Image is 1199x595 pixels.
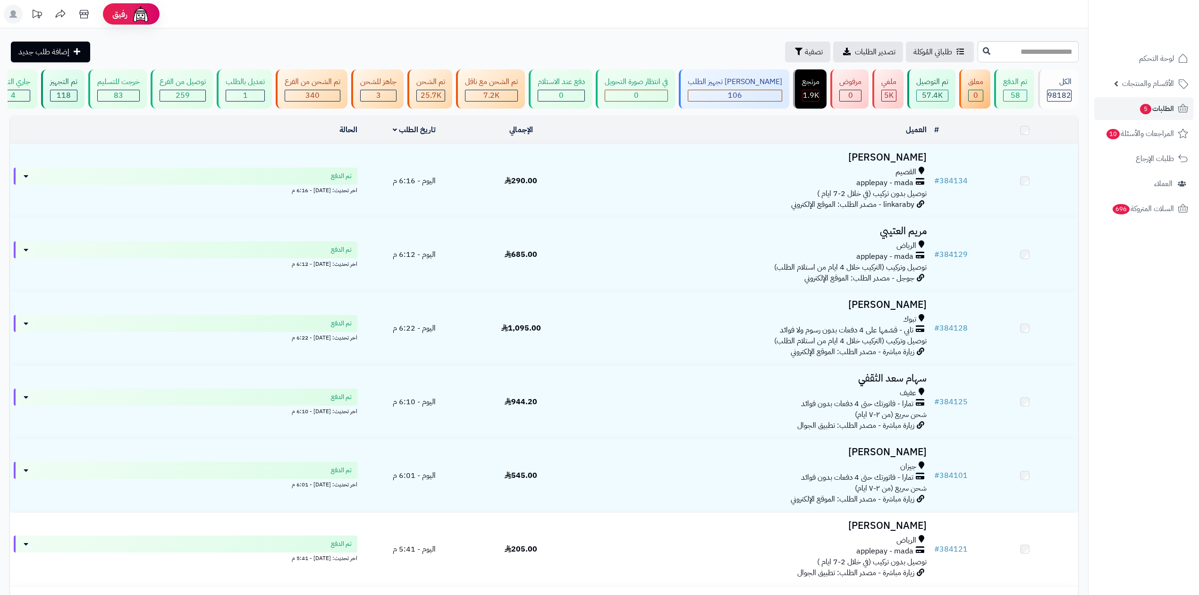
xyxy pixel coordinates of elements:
div: 58 [1004,90,1027,101]
div: مرتجع [802,76,819,87]
a: تحديثات المنصة [25,5,49,26]
a: معلق 0 [957,69,992,109]
div: 1874 [802,90,819,101]
a: تم الدفع 58 [992,69,1036,109]
span: # [934,175,939,187]
span: 1,095.00 [501,323,541,334]
span: 10 [1106,128,1120,139]
h3: [PERSON_NAME] [578,447,927,458]
span: 106 [728,90,742,101]
a: خرجت للتسليم 83 [86,69,149,109]
span: اليوم - 6:01 م [393,470,436,481]
a: [PERSON_NAME] تجهيز الطلب 106 [677,69,791,109]
div: 3 [361,90,396,101]
span: اليوم - 5:41 م [393,544,436,555]
span: 0 [634,90,639,101]
div: 0 [969,90,983,101]
div: مرفوض [839,76,861,87]
span: 0 [848,90,853,101]
span: 944.20 [505,396,537,408]
a: السلات المتروكة696 [1094,197,1193,220]
div: 340 [285,90,340,101]
a: تم التجهيز 118 [39,69,86,109]
span: العملاء [1154,177,1173,190]
img: ai-face.png [131,5,150,24]
div: تم الشحن [416,76,445,87]
span: 696 [1112,204,1130,214]
span: 83 [114,90,123,101]
span: 0 [559,90,564,101]
a: إضافة طلب جديد [11,42,90,62]
a: الحالة [339,124,357,136]
span: # [934,544,939,555]
a: تعديل بالطلب 1 [215,69,274,109]
span: اليوم - 6:10 م [393,396,436,408]
button: تصفية [785,42,830,62]
h3: سهام سعد الثقفي [578,373,927,384]
div: 0 [538,90,584,101]
a: #384128 [934,323,968,334]
a: طلباتي المُوكلة [906,42,974,62]
span: تصدير الطلبات [855,46,895,58]
a: في انتظار صورة التحويل 0 [594,69,677,109]
div: 25668 [417,90,445,101]
div: 0 [840,90,861,101]
a: #384121 [934,544,968,555]
span: توصيل وتركيب (التركيب خلال 4 ايام من استلام الطلب) [774,335,927,347]
h3: مريم العتيبي [578,226,927,237]
span: لوحة التحكم [1139,52,1174,65]
a: تصدير الطلبات [833,42,903,62]
div: 118 [51,90,77,101]
span: جوجل - مصدر الطلب: الموقع الإلكتروني [804,272,914,284]
span: المراجعات والأسئلة [1106,127,1174,140]
a: توصيل من الفرع 259 [149,69,215,109]
span: # [934,249,939,260]
a: تاريخ الطلب [393,124,436,136]
span: اليوم - 6:16 م [393,175,436,187]
a: مرفوض 0 [828,69,870,109]
div: الكل [1047,76,1072,87]
a: العميل [906,124,927,136]
span: زيارة مباشرة - مصدر الطلب: الموقع الإلكتروني [791,493,914,505]
span: applepay - mada [856,251,913,262]
span: تم الدفع [331,466,352,475]
span: 685.00 [505,249,537,260]
div: اخر تحديث: [DATE] - 6:10 م [14,406,357,416]
span: 98182 [1047,90,1071,101]
span: زيارة مباشرة - مصدر الطلب: تطبيق الجوال [797,420,914,431]
span: تم الدفع [331,392,352,402]
h3: [PERSON_NAME] [578,299,927,310]
span: 1.9K [803,90,819,101]
span: اليوم - 6:12 م [393,249,436,260]
div: جاهز للشحن [360,76,397,87]
span: زيارة مباشرة - مصدر الطلب: الموقع الإلكتروني [791,346,914,357]
a: تم الشحن مع ناقل 7.2K [454,69,527,109]
span: اليوم - 6:22 م [393,323,436,334]
div: ملغي [881,76,896,87]
span: applepay - mada [856,178,913,188]
span: 340 [305,90,320,101]
span: تمارا - فاتورتك حتى 4 دفعات بدون فوائد [801,472,913,483]
span: linkaraby - مصدر الطلب: الموقع الإلكتروني [791,199,914,210]
div: تعديل بالطلب [226,76,265,87]
div: معلق [968,76,983,87]
a: #384125 [934,396,968,408]
a: ملغي 5K [870,69,905,109]
span: 205.00 [505,544,537,555]
span: 259 [176,90,190,101]
span: 4 [11,90,16,101]
div: اخر تحديث: [DATE] - 5:41 م [14,552,357,562]
a: العملاء [1094,172,1193,195]
a: الطلبات5 [1094,97,1193,120]
div: 0 [605,90,667,101]
div: اخر تحديث: [DATE] - 6:01 م [14,479,357,489]
div: 1 [226,90,264,101]
span: تابي - قسّمها على 4 دفعات بدون رسوم ولا فوائد [780,325,913,336]
div: 83 [98,90,139,101]
div: دفع عند الاستلام [538,76,585,87]
span: الرياض [896,535,916,546]
a: الإجمالي [509,124,533,136]
span: تم الدفع [331,319,352,328]
span: إضافة طلب جديد [18,46,69,58]
span: طلباتي المُوكلة [913,46,952,58]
